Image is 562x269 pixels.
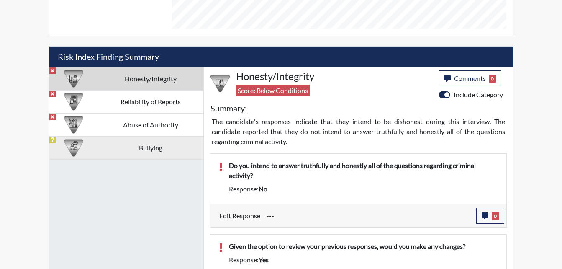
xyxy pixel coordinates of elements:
[49,47,513,67] h5: Risk Index Finding Summary
[454,90,503,100] label: Include Category
[210,74,230,93] img: CATEGORY%20ICON-11.a5f294f4.png
[212,116,505,147] p: The candidate's responses indicate that they intend to be dishonest during this interview. The ca...
[98,90,203,113] td: Reliability of Reports
[236,70,432,83] h4: Honesty/Integrity
[229,160,498,181] p: Do you intend to answer truthfully and honestly all of the questions regarding criminal activity?
[489,75,496,83] span: 0
[223,255,504,265] div: Response:
[229,241,498,251] p: Given the option to review your previous responses, would you make any changes?
[259,256,269,264] span: yes
[236,85,310,96] span: Score: Below Conditions
[439,70,502,86] button: Comments0
[64,92,83,111] img: CATEGORY%20ICON-20.4a32fe39.png
[98,136,203,159] td: Bullying
[259,185,267,193] span: no
[64,138,83,158] img: CATEGORY%20ICON-04.6d01e8fa.png
[64,115,83,134] img: CATEGORY%20ICON-01.94e51fac.png
[64,69,83,88] img: CATEGORY%20ICON-11.a5f294f4.png
[98,67,203,90] td: Honesty/Integrity
[219,208,260,224] label: Edit Response
[223,184,504,194] div: Response:
[98,113,203,136] td: Abuse of Authority
[260,208,476,224] div: Update the test taker's response, the change might impact the score
[492,212,499,220] span: 0
[210,103,247,113] h5: Summary:
[454,74,486,82] span: Comments
[476,208,504,224] button: 0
